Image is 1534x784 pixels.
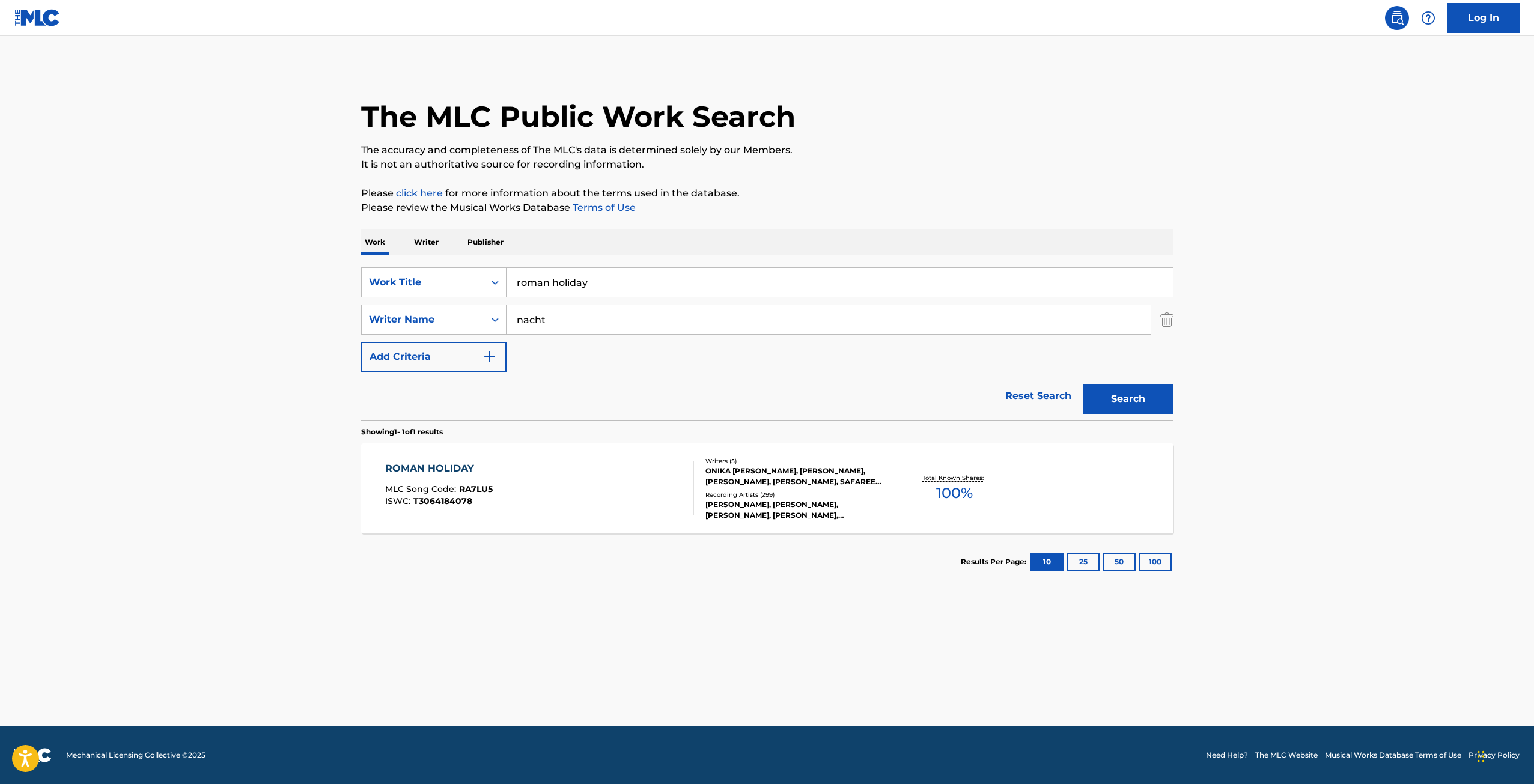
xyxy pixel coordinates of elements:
span: ISWC : [385,496,413,506]
p: Publisher [464,229,507,255]
p: It is not an authoritative source for recording information. [361,157,1173,172]
p: Please for more information about the terms used in the database. [361,186,1173,201]
p: Showing 1 - 1 of 1 results [361,427,443,437]
h1: The MLC Public Work Search [361,99,796,135]
a: Log In [1447,3,1520,33]
img: logo [14,748,52,762]
img: 9d2ae6d4665cec9f34b9.svg [482,350,497,364]
form: Search Form [361,267,1173,420]
img: Delete Criterion [1160,305,1173,335]
button: Add Criteria [361,342,507,372]
div: [PERSON_NAME], [PERSON_NAME], [PERSON_NAME], [PERSON_NAME], [PERSON_NAME] [705,499,887,521]
button: Search [1083,384,1173,414]
button: 25 [1067,553,1100,571]
span: Mechanical Licensing Collective © 2025 [66,750,205,761]
a: click here [396,187,443,199]
div: ONIKA [PERSON_NAME], [PERSON_NAME], [PERSON_NAME], [PERSON_NAME], SAFAREE [PERSON_NAME] [705,466,887,487]
button: 50 [1103,553,1136,571]
a: The MLC Website [1255,750,1318,761]
span: MLC Song Code : [385,484,459,494]
p: Work [361,229,389,255]
button: 100 [1139,553,1172,571]
a: ROMAN HOLIDAYMLC Song Code:RA7LU5ISWC:T3064184078Writers (5)ONIKA [PERSON_NAME], [PERSON_NAME], [... [361,443,1173,533]
p: The accuracy and completeness of The MLC's data is determined solely by our Members. [361,143,1173,157]
a: Public Search [1385,6,1409,30]
span: RA7LU5 [459,484,493,494]
div: Help [1416,6,1440,30]
div: Writers ( 5 ) [705,457,887,466]
img: search [1390,11,1404,25]
a: Need Help? [1206,750,1248,761]
div: Recording Artists ( 299 ) [705,490,887,499]
a: Privacy Policy [1469,750,1520,761]
a: Reset Search [999,383,1077,409]
img: MLC Logo [14,9,61,26]
div: Drag [1478,738,1485,774]
button: 10 [1030,553,1064,571]
iframe: Chat Widget [1474,726,1534,784]
p: Writer [410,229,442,255]
div: Work Title [369,275,477,290]
span: 100 % [936,482,973,504]
span: T3064184078 [413,496,472,506]
a: Musical Works Database Terms of Use [1325,750,1461,761]
a: Terms of Use [570,202,636,213]
div: Writer Name [369,312,477,327]
p: Please review the Musical Works Database [361,201,1173,215]
img: help [1421,11,1435,25]
div: ROMAN HOLIDAY [385,461,493,476]
p: Results Per Page: [961,556,1029,567]
p: Total Known Shares: [922,473,987,482]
